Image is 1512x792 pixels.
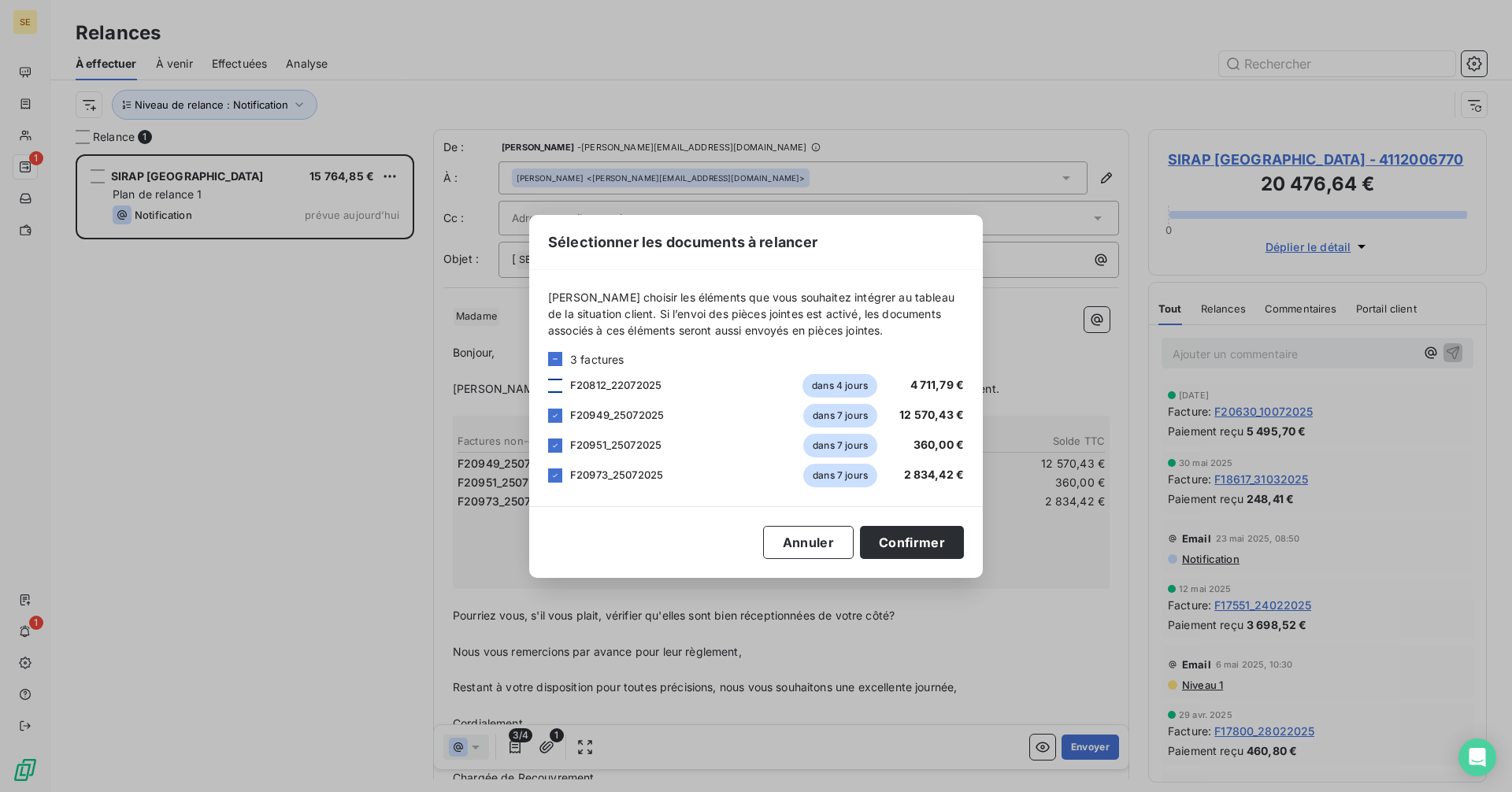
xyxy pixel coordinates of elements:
span: 2 834,42 € [904,468,965,481]
span: dans 7 jours [803,404,877,427]
button: Confirmer [860,526,964,559]
span: dans 7 jours [803,464,877,487]
span: F20812_22072025 [570,379,661,391]
span: 3 factures [570,351,624,368]
span: Sélectionner les documents à relancer [548,231,818,253]
span: F20973_25072025 [570,468,663,481]
span: F20951_25072025 [570,439,661,451]
div: Open Intercom Messenger [1458,738,1496,776]
span: [PERSON_NAME] choisir les éléments que vous souhaitez intégrer au tableau de la situation client.... [548,289,964,339]
span: dans 7 jours [803,434,877,457]
span: 360,00 € [913,438,964,451]
button: Annuler [763,526,854,559]
span: dans 4 jours [802,374,877,398]
span: 4 711,79 € [910,378,965,391]
span: F20949_25072025 [570,409,664,421]
span: 12 570,43 € [899,408,964,421]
